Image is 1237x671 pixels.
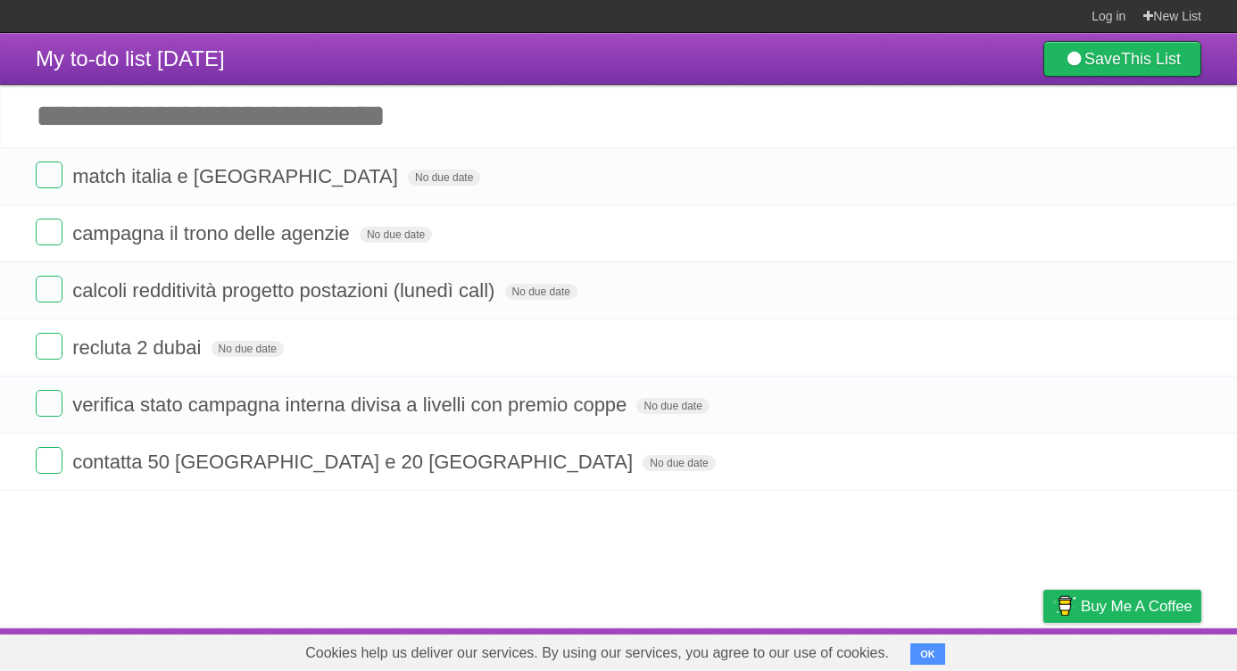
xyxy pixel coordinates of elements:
span: No due date [505,284,577,300]
label: Done [36,333,62,360]
a: Privacy [1020,633,1067,667]
a: Terms [959,633,999,667]
span: campagna il trono delle agenzie [72,222,354,244]
span: No due date [408,170,480,186]
a: About [806,633,843,667]
img: Buy me a coffee [1052,591,1076,621]
label: Done [36,162,62,188]
button: OK [910,643,945,665]
span: Cookies help us deliver our services. By using our services, you agree to our use of cookies. [287,635,907,671]
span: verifica stato campagna interna divisa a livelli con premio coppe [72,393,631,416]
span: match italia e [GEOGRAPHIC_DATA] [72,165,403,187]
span: My to-do list [DATE] [36,46,225,70]
span: recluta 2 dubai [72,336,205,359]
span: calcoli redditività progetto postazioni (lunedì call) [72,279,499,302]
label: Done [36,390,62,417]
span: contatta 50 [GEOGRAPHIC_DATA] e 20 [GEOGRAPHIC_DATA] [72,451,637,473]
a: Suggest a feature [1089,633,1201,667]
label: Done [36,219,62,245]
span: No due date [643,455,715,471]
label: Done [36,447,62,474]
b: This List [1121,50,1181,68]
span: Buy me a coffee [1081,591,1192,622]
span: No due date [636,398,709,414]
a: Developers [865,633,937,667]
span: No due date [212,341,284,357]
span: No due date [360,227,432,243]
a: SaveThis List [1043,41,1201,77]
label: Done [36,276,62,302]
a: Buy me a coffee [1043,590,1201,623]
